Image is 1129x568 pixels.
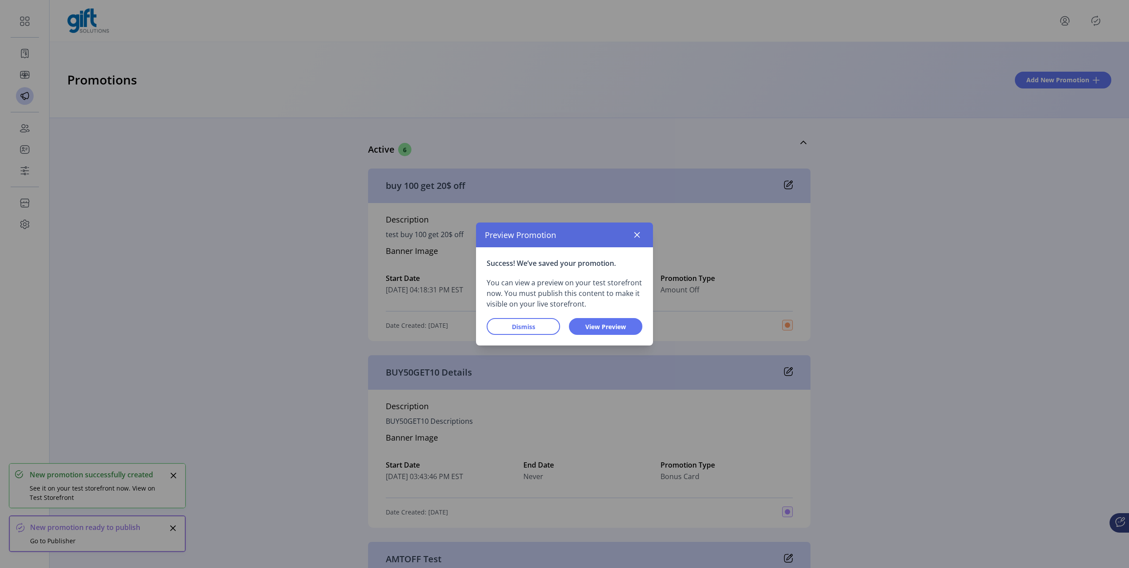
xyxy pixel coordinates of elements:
span: Dismiss [498,322,549,331]
p: You can view a preview on your test storefront now. You must publish this content to make it visi... [487,277,642,309]
button: Dismiss [487,318,560,335]
p: Success! We’ve saved your promotion. [487,258,642,269]
button: View Preview [569,318,642,335]
span: Preview Promotion [485,229,556,241]
span: View Preview [580,322,631,331]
